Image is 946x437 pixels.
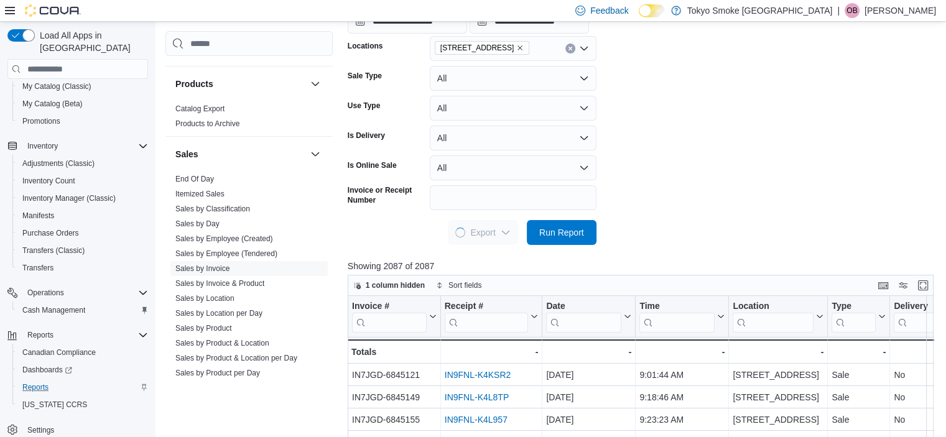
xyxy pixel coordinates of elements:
[17,397,92,412] a: [US_STATE] CCRS
[175,104,225,113] a: Catalog Export
[175,174,214,184] span: End Of Day
[22,139,148,154] span: Inventory
[527,220,596,245] button: Run Report
[348,41,383,51] label: Locations
[445,301,539,333] button: Receipt #
[352,301,437,333] button: Invoice #
[565,44,575,53] button: Clear input
[546,412,631,427] div: [DATE]
[22,159,95,168] span: Adjustments (Classic)
[430,96,596,121] button: All
[35,29,148,54] span: Load All Apps in [GEOGRAPHIC_DATA]
[17,243,90,258] a: Transfers (Classic)
[17,114,65,129] a: Promotions
[17,173,80,188] a: Inventory Count
[455,220,510,245] span: Export
[348,71,382,81] label: Sale Type
[17,114,148,129] span: Promotions
[12,190,153,207] button: Inventory Manager (Classic)
[17,303,148,318] span: Cash Management
[832,412,886,427] div: Sale
[175,119,239,129] span: Products to Archive
[846,3,857,18] span: OB
[17,380,53,395] a: Reports
[348,101,380,111] label: Use Type
[639,367,725,382] div: 9:01:44 AM
[175,293,234,303] span: Sales by Location
[733,367,823,382] div: [STREET_ADDRESS]
[894,301,938,333] div: Delivery
[17,191,121,206] a: Inventory Manager (Classic)
[175,78,213,90] h3: Products
[448,280,481,290] span: Sort fields
[639,301,715,333] div: Time
[27,288,64,298] span: Operations
[2,326,153,344] button: Reports
[17,362,148,377] span: Dashboards
[17,96,88,111] a: My Catalog (Beta)
[455,227,466,239] span: Loading
[2,284,153,301] button: Operations
[435,41,530,55] span: 94 Cumberland St
[175,205,250,213] a: Sales by Classification
[175,309,262,318] a: Sales by Location per Day
[17,191,148,206] span: Inventory Manager (Classic)
[546,390,631,405] div: [DATE]
[733,344,823,359] div: -
[22,365,72,375] span: Dashboards
[12,155,153,172] button: Adjustments (Classic)
[22,347,96,357] span: Canadian Compliance
[22,328,58,343] button: Reports
[175,323,232,333] span: Sales by Product
[17,79,148,94] span: My Catalog (Classic)
[832,301,876,313] div: Type
[175,369,260,377] a: Sales by Product per Day
[832,367,886,382] div: Sale
[896,278,911,293] button: Display options
[175,190,225,198] a: Itemized Sales
[17,96,148,111] span: My Catalog (Beta)
[590,4,628,17] span: Feedback
[22,139,63,154] button: Inventory
[639,301,725,333] button: Time
[352,301,427,333] div: Invoice #
[639,344,725,359] div: -
[175,249,277,259] span: Sales by Employee (Tendered)
[175,78,305,90] button: Products
[308,76,323,91] button: Products
[175,279,264,288] a: Sales by Invoice & Product
[733,301,814,333] div: Location
[17,208,59,223] a: Manifests
[175,338,269,348] span: Sales by Product & Location
[175,353,297,363] span: Sales by Product & Location per Day
[516,44,524,52] button: Remove 94 Cumberland St from selection in this group
[12,361,153,379] a: Dashboards
[12,259,153,277] button: Transfers
[733,412,823,427] div: [STREET_ADDRESS]
[22,246,85,255] span: Transfers (Classic)
[175,234,273,244] span: Sales by Employee (Created)
[175,104,225,114] span: Catalog Export
[17,173,148,188] span: Inventory Count
[440,42,514,54] span: [STREET_ADDRESS]
[430,66,596,91] button: All
[348,260,940,272] p: Showing 2087 of 2087
[348,185,425,205] label: Invoice or Receipt Number
[22,285,148,300] span: Operations
[175,308,262,318] span: Sales by Location per Day
[445,392,509,402] a: IN9FNL-K4L8TP
[351,344,437,359] div: Totals
[12,207,153,224] button: Manifests
[17,397,148,412] span: Washington CCRS
[17,79,96,94] a: My Catalog (Classic)
[12,113,153,130] button: Promotions
[348,278,430,293] button: 1 column hidden
[22,263,53,273] span: Transfers
[175,324,232,333] a: Sales by Product
[22,382,49,392] span: Reports
[639,4,665,17] input: Dark Mode
[22,285,69,300] button: Operations
[539,226,584,239] span: Run Report
[175,354,297,362] a: Sales by Product & Location per Day
[12,344,153,361] button: Canadian Compliance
